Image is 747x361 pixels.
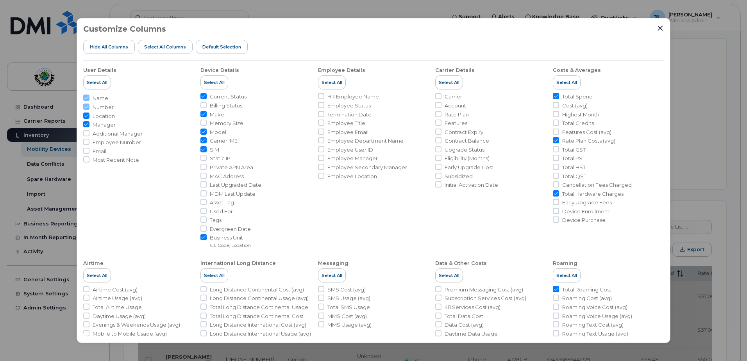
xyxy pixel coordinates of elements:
span: Features [445,120,467,127]
span: Highest Month [562,111,599,118]
span: Daytime Data Usage [445,330,498,338]
div: Data & Other Costs [435,260,487,267]
span: Total GST [562,146,586,154]
span: Total Credits [562,120,594,127]
span: Total SMS Usage [327,304,370,311]
div: Carrier Details [435,67,475,74]
button: Select All [318,75,346,89]
span: Employee Number [93,139,141,146]
span: Long Distance Continental Usage (avg) [210,295,309,302]
span: Premium Messaging Cost (avg) [445,286,523,293]
span: Default Selection [202,44,241,50]
span: Private APN Area [210,164,253,171]
span: Device Purchase [562,216,606,224]
span: Device Enrollment [562,208,609,215]
span: Employee Department Name [327,137,404,145]
span: Carrier [445,93,462,100]
span: Daytime Usage (avg) [93,313,146,320]
span: Employee Email [327,129,368,136]
button: Select All [553,75,581,89]
small: GL Code, Location [210,242,251,248]
span: Upgrade Status [445,146,484,154]
span: Roaming Voice Usage (avg) [562,313,632,320]
button: Select All [553,268,581,282]
span: Total Data Cost [445,313,483,320]
span: 411 Services Cost (avg) [445,304,500,311]
span: Rate Plan Costs (avg) [562,137,615,145]
span: Manager [93,121,116,129]
span: MAC Address [210,173,244,180]
span: Asset Tag [210,199,234,206]
span: Total Hardware Charges [562,190,624,198]
span: Airtime Usage (avg) [93,295,142,302]
span: SIM [210,146,219,154]
span: MMS Cost (avg) [327,313,367,320]
span: Employee Status [327,102,371,109]
span: Business Unit [210,234,251,241]
span: Long Distance International Cost (avg) [210,321,306,329]
span: Rate Plan [445,111,469,118]
span: Evenings & Weekends Usage (avg) [93,321,180,329]
span: MMS Usage (avg) [327,321,372,329]
div: Device Details [200,67,239,74]
span: SMS Usage (avg) [327,295,370,302]
span: Select All [87,272,107,279]
span: Cost (avg) [562,102,588,109]
div: Messaging [318,260,348,267]
div: User Details [83,67,116,74]
span: Initial Activation Date [445,181,498,189]
span: Select All [556,79,577,86]
span: Subscription Services Cost (avg) [445,295,526,302]
span: Roaming Cost (avg) [562,295,612,302]
span: Billing Status [210,102,242,109]
button: Select All [435,75,463,89]
button: Select All [83,268,111,282]
span: Roaming Text Cost (avg) [562,321,624,329]
div: Airtime [83,260,104,267]
button: Select All [435,268,463,282]
span: Account [445,102,466,109]
span: Tags [210,216,222,224]
span: Select All [87,79,107,86]
span: Cancellation Fees Charged [562,181,632,189]
span: Eligibility (Months) [445,155,490,162]
span: Select All [322,79,342,86]
span: Select All [204,79,225,86]
span: Total Long Distance Continental Usage [210,304,308,311]
span: Most Recent Note [93,156,139,164]
button: Close [657,25,664,32]
button: Select All [83,75,111,89]
span: Employee Title [327,120,365,127]
button: Select All [318,268,346,282]
span: Total QST [562,173,586,180]
span: Airtime Cost (avg) [93,286,138,293]
span: Data Cost (avg) [445,321,484,329]
span: Long Distance International Usage (avg) [210,330,311,338]
div: Employee Details [318,67,365,74]
div: International Long Distance [200,260,276,267]
span: Total PST [562,155,585,162]
span: Contract Expiry [445,129,483,136]
span: MDM Last Update [210,190,256,198]
span: Employee Location [327,173,377,180]
div: Costs & Averages [553,67,601,74]
span: Name [93,95,108,102]
span: Select All [439,272,459,279]
span: Static IP [210,155,231,162]
button: Select all Columns [138,40,193,54]
span: Total HST [562,164,586,171]
span: Employee Manager [327,155,378,162]
span: Total Roaming Cost [562,286,611,293]
span: SMS Cost (avg) [327,286,366,293]
span: Features Cost (avg) [562,129,611,136]
span: Select All [204,272,225,279]
span: Employee User ID [327,146,373,154]
span: Last Upgraded Date [210,181,261,189]
span: Evergreen Date [210,225,251,233]
span: Make [210,111,224,118]
span: Early Upgrade Fees [562,199,612,206]
span: Hide All Columns [90,44,128,50]
span: Total Long Distance Continental Cost [210,313,304,320]
span: Total Airtime Usage [93,304,142,311]
h3: Customize Columns [83,25,166,33]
